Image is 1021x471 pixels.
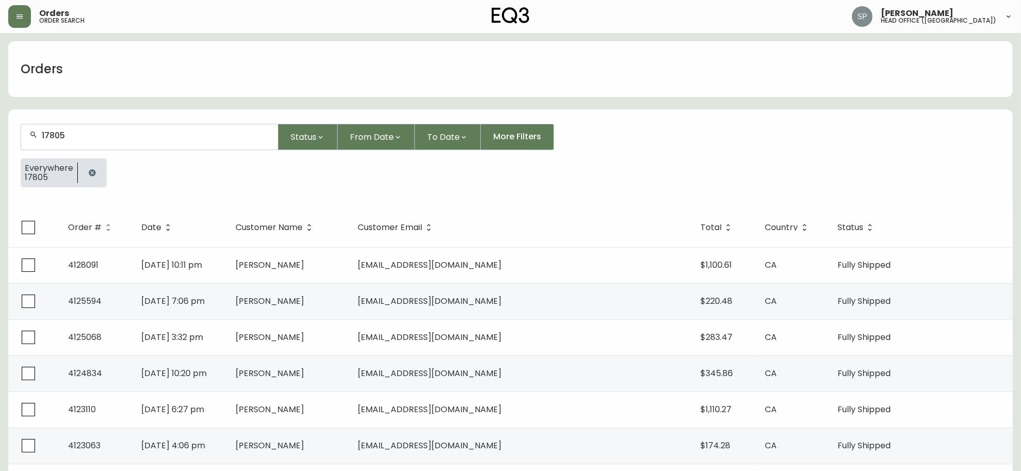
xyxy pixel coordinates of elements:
[358,403,501,415] span: [EMAIL_ADDRESS][DOMAIN_NAME]
[492,7,530,24] img: logo
[68,331,102,343] span: 4125068
[291,131,316,143] span: Status
[358,367,501,379] span: [EMAIL_ADDRESS][DOMAIN_NAME]
[481,124,554,150] button: More Filters
[838,367,891,379] span: Fully Shipped
[838,440,891,451] span: Fully Shipped
[68,223,115,232] span: Order #
[25,173,73,182] span: 17805
[236,403,304,415] span: [PERSON_NAME]
[838,223,877,232] span: Status
[236,223,316,232] span: Customer Name
[236,224,303,231] span: Customer Name
[838,295,891,307] span: Fully Shipped
[39,9,69,18] span: Orders
[765,403,777,415] span: CA
[68,259,98,271] span: 4128091
[68,440,101,451] span: 4123063
[141,295,205,307] span: [DATE] 7:06 pm
[358,331,501,343] span: [EMAIL_ADDRESS][DOMAIN_NAME]
[25,164,73,173] span: Everywhere
[838,331,891,343] span: Fully Shipped
[236,367,304,379] span: [PERSON_NAME]
[765,295,777,307] span: CA
[278,124,338,150] button: Status
[427,131,460,143] span: To Date
[141,223,175,232] span: Date
[852,6,873,27] img: 0cb179e7bf3690758a1aaa5f0aafa0b4
[493,131,541,142] span: More Filters
[765,440,777,451] span: CA
[68,367,102,379] span: 4124834
[350,131,394,143] span: From Date
[141,259,202,271] span: [DATE] 10:11 pm
[765,331,777,343] span: CA
[700,367,733,379] span: $345.86
[141,224,161,231] span: Date
[236,259,304,271] span: [PERSON_NAME]
[700,223,735,232] span: Total
[700,295,732,307] span: $220.48
[838,224,863,231] span: Status
[700,440,730,451] span: $174.28
[765,367,777,379] span: CA
[236,440,304,451] span: [PERSON_NAME]
[765,224,798,231] span: Country
[838,403,891,415] span: Fully Shipped
[141,440,205,451] span: [DATE] 4:06 pm
[21,60,63,78] h1: Orders
[42,131,270,140] input: Search
[700,403,731,415] span: $1,110.27
[68,224,102,231] span: Order #
[765,223,811,232] span: Country
[68,403,96,415] span: 4123110
[765,259,777,271] span: CA
[141,331,203,343] span: [DATE] 3:32 pm
[838,259,891,271] span: Fully Shipped
[68,295,102,307] span: 4125594
[881,9,953,18] span: [PERSON_NAME]
[338,124,415,150] button: From Date
[700,224,722,231] span: Total
[358,224,422,231] span: Customer Email
[415,124,481,150] button: To Date
[39,18,85,24] h5: order search
[236,331,304,343] span: [PERSON_NAME]
[141,403,204,415] span: [DATE] 6:27 pm
[358,259,501,271] span: [EMAIL_ADDRESS][DOMAIN_NAME]
[236,295,304,307] span: [PERSON_NAME]
[700,259,732,271] span: $1,100.61
[141,367,207,379] span: [DATE] 10:20 pm
[700,331,732,343] span: $283.47
[358,295,501,307] span: [EMAIL_ADDRESS][DOMAIN_NAME]
[881,18,996,24] h5: head office ([GEOGRAPHIC_DATA])
[358,440,501,451] span: [EMAIL_ADDRESS][DOMAIN_NAME]
[358,223,436,232] span: Customer Email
